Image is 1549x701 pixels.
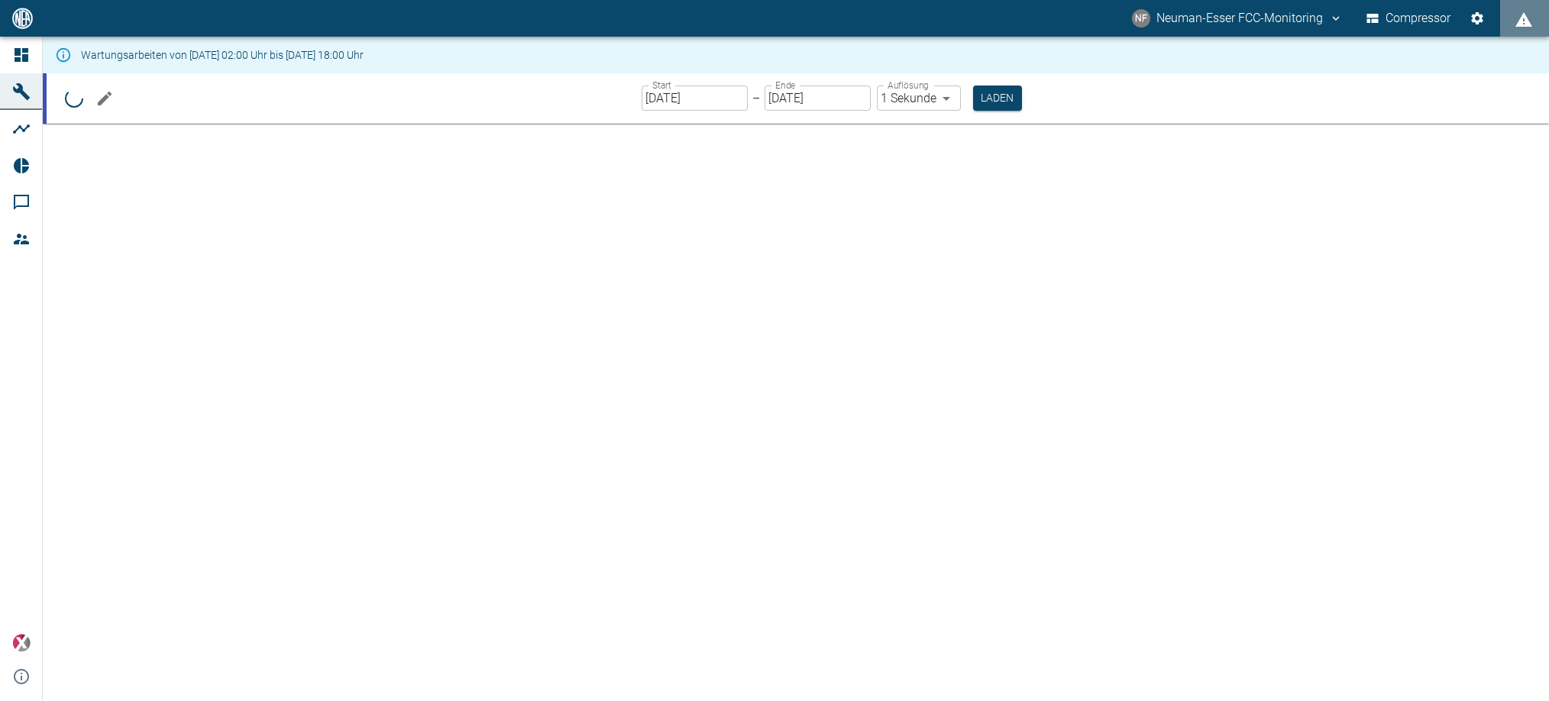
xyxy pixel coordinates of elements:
div: NF [1132,9,1150,27]
img: Xplore Logo [12,634,31,652]
button: Laden [973,86,1022,111]
label: Ende [775,79,795,92]
div: 1 Sekunde [877,86,961,111]
label: Start [652,79,671,92]
input: DD.MM.YYYY [765,86,871,111]
button: Einstellungen [1463,5,1491,32]
button: Machine bearbeiten [89,83,120,114]
img: logo [11,8,34,28]
button: Compressor [1363,5,1454,32]
label: Auflösung [888,79,929,92]
button: fcc-monitoring@neuman-esser.com [1130,5,1345,32]
p: – [752,89,760,107]
div: Wartungsarbeiten von [DATE] 02:00 Uhr bis [DATE] 18:00 Uhr [81,41,364,69]
input: DD.MM.YYYY [642,86,748,111]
